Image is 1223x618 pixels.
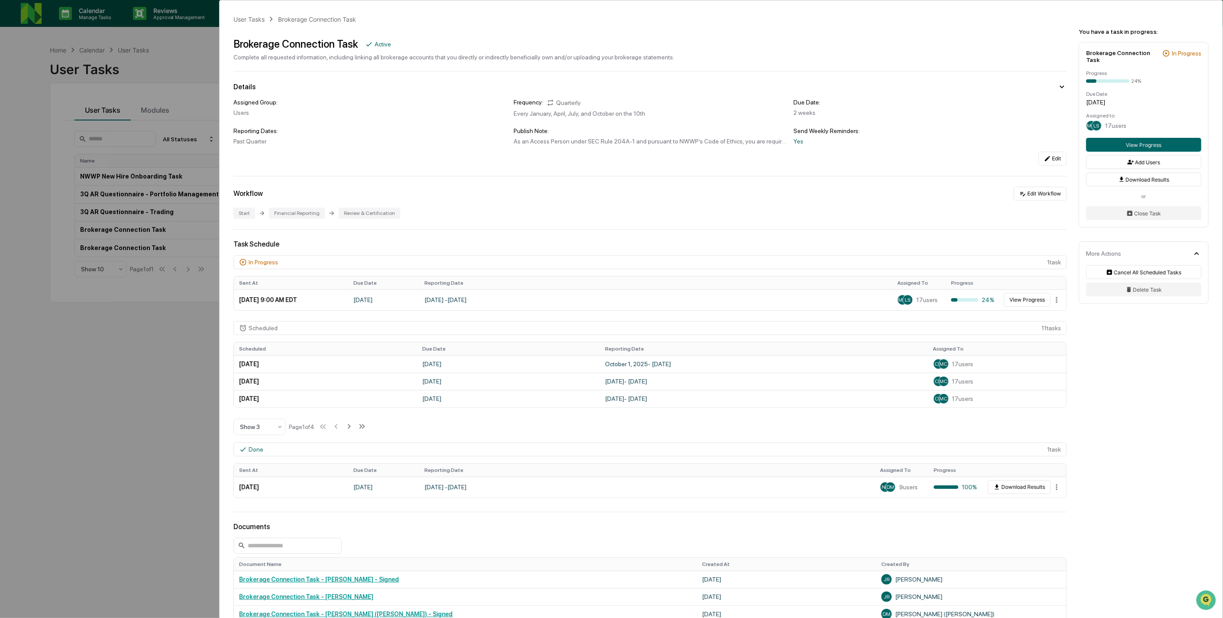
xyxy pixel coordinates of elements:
td: [DATE] [348,477,419,498]
img: 8933085812038_c878075ebb4cc5468115_72.jpg [18,66,34,82]
div: We're available if you need us! [39,75,119,82]
span: DM [883,611,890,617]
span: 17 users [952,395,974,402]
div: Past Quarter [233,138,507,145]
div: 24% [1131,78,1141,84]
th: Progress [946,276,1000,289]
td: [DATE] [234,477,348,498]
th: Reporting Date [419,464,875,477]
div: Yes [793,138,1067,145]
div: Past conversations [9,96,58,103]
iframe: Open customer support [1195,589,1219,613]
img: 1746055101610-c473b297-6a78-478c-a979-82029cc54cd1 [9,66,24,82]
div: 🖐️ [9,155,16,162]
td: [DATE] [417,373,600,390]
span: 17 users [952,378,974,385]
div: Brokerage Connection Task [233,38,358,50]
span: 9 users [899,484,918,491]
a: Brokerage Connection Task - [PERSON_NAME] ([PERSON_NAME]) - Signed [239,611,453,618]
button: Add Users [1086,155,1201,169]
div: 100% [934,484,977,491]
span: • [72,118,75,125]
span: MC [899,297,907,303]
span: LS [905,297,911,303]
div: 2 weeks [793,109,1067,116]
div: Frequency: [514,99,543,107]
a: Brokerage Connection Task - [PERSON_NAME] - Signed [239,576,399,583]
div: Financial Reporting [269,208,325,219]
td: [DATE] [234,390,417,407]
div: Users [233,109,507,116]
div: Brokerage Connection Task [1086,49,1159,63]
th: Sent At [234,276,348,289]
p: How can we help? [9,18,158,32]
th: Reporting Date [600,342,928,355]
div: More Actions [1086,250,1121,257]
div: Start new chat [39,66,142,75]
div: Due Date: [793,99,1067,106]
button: See all [134,94,158,105]
button: Edit [1039,152,1067,166]
th: Reporting Date [419,276,892,289]
td: [DATE] 9:00 AM EDT [234,289,348,310]
td: [DATE] - [DATE] [419,477,875,498]
span: JR [883,594,890,600]
div: Due Date: [1086,91,1201,97]
span: CD [935,361,942,367]
div: Brokerage Connection Task [278,16,356,23]
div: 1 task [233,255,1067,269]
div: In Progress [249,259,278,266]
div: Complete all requested information, including linking all brokerage accounts that you directly or... [233,54,674,61]
a: Brokerage Connection Task - [PERSON_NAME] [239,593,373,600]
span: LS [1094,123,1100,129]
th: Assigned To [928,342,1066,355]
th: Progress [929,464,982,477]
td: [DATE] [417,355,600,373]
div: You have a task in progress: [1079,28,1209,35]
div: As an Access Person under SEC Rule 204A-1 and pursuant to NWWP’s Code of Ethics, you are required... [514,138,787,145]
td: [DATE] - [DATE] [600,390,928,407]
th: Due Date [417,342,600,355]
button: Start new chat [147,69,158,79]
div: Done [249,446,263,453]
div: Active [375,41,391,48]
span: Data Lookup [17,170,55,179]
div: Assigned Group: [233,99,507,106]
th: Due Date [348,464,419,477]
div: 🗄️ [63,155,70,162]
div: Page 1 of 4 [289,423,314,430]
span: 17 users [916,296,938,303]
td: [DATE] [234,355,417,373]
th: Scheduled [234,342,417,355]
span: 17 users [952,361,974,368]
div: 11 task s [233,321,1067,335]
span: Pylon [86,192,105,198]
div: Reporting Dates: [233,127,507,134]
div: [PERSON_NAME] [881,592,1061,602]
td: October 1, 2025 - [DATE] [600,355,928,373]
button: View Progress [1004,293,1051,307]
a: 🖐️Preclearance [5,150,59,166]
td: [DATE] - [DATE] [419,289,892,310]
a: 🗄️Attestations [59,150,111,166]
div: Documents [233,523,1067,531]
span: [DATE] [77,118,94,125]
div: [DATE] [1086,99,1201,106]
span: CD [935,378,942,384]
div: Every January, April, July, and October on the 10th [514,110,787,117]
span: MC [939,378,948,384]
span: MC [939,396,948,402]
button: Download Results [988,480,1051,494]
td: [DATE] [697,588,877,605]
a: 🔎Data Lookup [5,167,58,182]
div: Task Schedule [233,240,1067,248]
th: Document Name [234,558,697,571]
div: Workflow [233,189,263,198]
div: Publish Note: [514,127,787,134]
div: Quarterly [547,99,581,107]
div: Assigned to: [1086,113,1201,119]
span: Preclearance [17,154,56,163]
td: [DATE] [697,571,877,588]
span: 17 users [1105,122,1126,129]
